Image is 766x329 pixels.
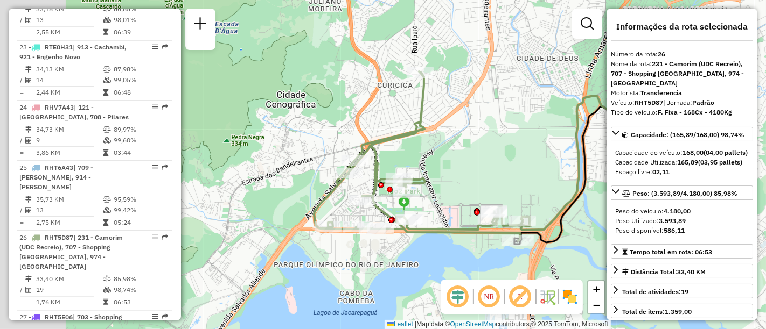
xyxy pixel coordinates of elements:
i: Total de Atividades [25,287,32,293]
div: Peso Utilizado: [615,216,749,226]
strong: 4.180,00 [664,207,691,215]
span: 24 - [19,103,129,121]
td: 98,01% [113,15,168,25]
div: Map data © contributors,© 2025 TomTom, Microsoft [385,320,611,329]
strong: 02,11 [652,168,670,176]
i: Total de Atividades [25,17,32,23]
td: 05:24 [113,217,168,228]
span: | 231 - Camorim (UDC Recreio), 707 - Shopping [GEOGRAPHIC_DATA], 974 - [GEOGRAPHIC_DATA] [19,233,123,270]
i: Distância Total [25,6,32,12]
span: Ocultar deslocamento [445,284,471,310]
i: % de utilização da cubagem [103,77,111,83]
td: 03:44 [113,147,168,158]
td: 33,40 KM [36,274,102,284]
div: Veículo: [611,98,753,108]
div: Motorista: [611,88,753,98]
strong: Transferencia [640,89,682,97]
td: 86,85% [113,4,168,15]
em: Rota exportada [162,313,168,320]
td: = [19,27,25,38]
a: Peso: (3.593,89/4.180,00) 85,98% [611,185,753,200]
strong: RHT5D87 [635,98,663,106]
span: 26 - [19,233,123,270]
i: % de utilização da cubagem [103,137,111,144]
td: / [19,135,25,146]
span: RTE0H31 [45,43,73,51]
span: Ocultar NR [476,284,502,310]
td: 34,13 KM [36,64,102,75]
span: | 913 - Cachambi, 921 - Engenho Novo [19,43,127,61]
td: 89,97% [113,124,168,135]
i: % de utilização do peso [103,6,111,12]
td: = [19,147,25,158]
a: Zoom in [588,281,604,297]
div: Peso disponível: [615,226,749,235]
td: 34,73 KM [36,124,102,135]
span: 25 - [19,163,93,191]
strong: (03,95 pallets) [698,158,742,166]
div: Total de itens: [622,307,692,317]
td: = [19,297,25,307]
span: + [593,282,600,296]
strong: 165,89 [677,158,698,166]
i: Distância Total [25,196,32,203]
td: 9 [36,135,102,146]
div: Capacidade do veículo: [615,148,749,158]
td: 98,74% [113,284,168,295]
i: Total de Atividades [25,77,32,83]
a: Capacidade: (165,89/168,00) 98,74% [611,127,753,141]
em: Rota exportada [162,104,168,110]
span: 23 - [19,43,127,61]
td: 3,86 KM [36,147,102,158]
td: = [19,217,25,228]
div: Espaço livre: [615,167,749,177]
span: | 709 - [PERSON_NAME], 914 - [PERSON_NAME] [19,163,93,191]
strong: 231 - Camorim (UDC Recreio), 707 - Shopping [GEOGRAPHIC_DATA], 974 - [GEOGRAPHIC_DATA] [611,60,744,87]
em: Rota exportada [162,234,168,240]
span: Peso do veículo: [615,207,691,215]
td: 99,05% [113,75,168,85]
i: Distância Total [25,276,32,282]
div: Distância Total: [622,267,706,277]
em: Rota exportada [162,164,168,170]
td: 1,76 KM [36,297,102,307]
div: Capacidade: (165,89/168,00) 98,74% [611,144,753,181]
td: / [19,205,25,216]
div: Número da rota: [611,49,753,59]
td: / [19,75,25,85]
td: 99,42% [113,205,168,216]
td: 06:48 [113,87,168,98]
img: Exibir/Ocultar setores [561,288,579,305]
span: RHT5D87 [45,233,73,241]
a: Nova sessão e pesquisa [190,13,211,37]
span: Capacidade: (165,89/168,00) 98,74% [631,131,744,139]
a: Distância Total:33,40 KM [611,264,753,278]
span: − [593,298,600,312]
td: 95,59% [113,194,168,205]
span: | [415,320,416,328]
i: % de utilização da cubagem [103,207,111,213]
em: Opções [152,234,158,240]
a: Total de atividades:19 [611,284,753,298]
a: Leaflet [387,320,413,328]
td: / [19,284,25,295]
i: % de utilização do peso [103,66,111,73]
td: 14 [36,75,102,85]
td: 33,18 KM [36,4,102,15]
div: Capacidade Utilizada: [615,158,749,167]
i: Total de Atividades [25,207,32,213]
i: Tempo total em rota [103,29,108,35]
img: Fluxo de ruas [539,288,556,305]
span: Peso: (3.593,89/4.180,00) 85,98% [632,189,737,197]
h4: Informações da rota selecionada [611,22,753,32]
td: 13 [36,205,102,216]
td: 35,73 KM [36,194,102,205]
strong: 19 [681,288,688,296]
div: Tipo do veículo: [611,108,753,117]
strong: 168,00 [683,148,704,156]
span: Tempo total em rota: 06:53 [630,248,712,256]
i: % de utilização do peso [103,276,111,282]
i: % de utilização do peso [103,126,111,133]
strong: Padrão [692,98,714,106]
td: 19 [36,284,102,295]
